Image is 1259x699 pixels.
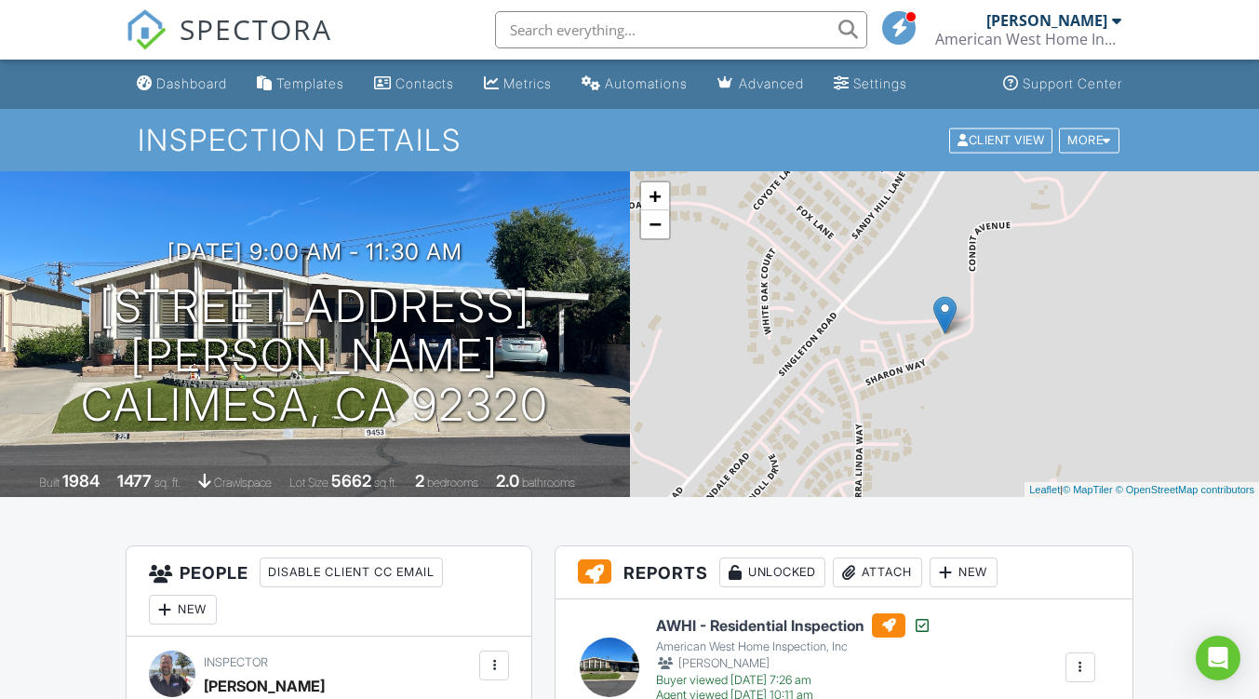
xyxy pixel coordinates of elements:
[62,471,100,491] div: 1984
[947,132,1057,146] a: Client View
[556,546,1132,599] h3: Reports
[739,75,804,91] div: Advanced
[249,67,352,101] a: Templates
[156,75,227,91] div: Dashboard
[129,67,234,101] a: Dashboard
[149,595,217,625] div: New
[374,476,397,490] span: sq.ft.
[476,67,559,101] a: Metrics
[656,654,931,673] div: [PERSON_NAME]
[1116,484,1254,495] a: © OpenStreetMap contributors
[1059,128,1119,153] div: More
[415,471,424,491] div: 2
[167,239,462,264] h3: [DATE] 9:00 am - 11:30 am
[826,67,915,101] a: Settings
[214,476,272,490] span: crawlspace
[935,30,1121,48] div: American West Home Inspection, Inc
[117,471,152,491] div: 1477
[367,67,462,101] a: Contacts
[1023,75,1122,91] div: Support Center
[331,471,371,491] div: 5662
[656,673,931,688] div: Buyer viewed [DATE] 7:26 am
[1025,482,1259,498] div: |
[853,75,907,91] div: Settings
[949,128,1052,153] div: Client View
[138,124,1121,156] h1: Inspection Details
[495,11,867,48] input: Search everything...
[605,75,688,91] div: Automations
[719,558,825,587] div: Unlocked
[276,75,344,91] div: Templates
[641,210,669,238] a: Zoom out
[30,282,600,429] h1: [STREET_ADDRESS][PERSON_NAME] Calimesa, CA 92320
[710,67,811,101] a: Advanced
[496,471,519,491] div: 2.0
[39,476,60,490] span: Built
[574,67,695,101] a: Automations (Basic)
[522,476,575,490] span: bathrooms
[260,558,443,587] div: Disable Client CC Email
[180,9,332,48] span: SPECTORA
[656,613,931,638] h6: AWHI - Residential Inspection
[427,476,478,490] span: bedrooms
[127,546,531,637] h3: People
[126,25,332,64] a: SPECTORA
[986,11,1107,30] div: [PERSON_NAME]
[395,75,454,91] div: Contacts
[154,476,181,490] span: sq. ft.
[204,655,268,669] span: Inspector
[641,182,669,210] a: Zoom in
[1063,484,1113,495] a: © MapTiler
[503,75,552,91] div: Metrics
[930,558,998,587] div: New
[1196,636,1240,680] div: Open Intercom Messenger
[656,639,931,654] div: American West Home Inspection, Inc
[996,67,1130,101] a: Support Center
[289,476,328,490] span: Lot Size
[126,9,167,50] img: The Best Home Inspection Software - Spectora
[833,558,922,587] div: Attach
[1029,484,1060,495] a: Leaflet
